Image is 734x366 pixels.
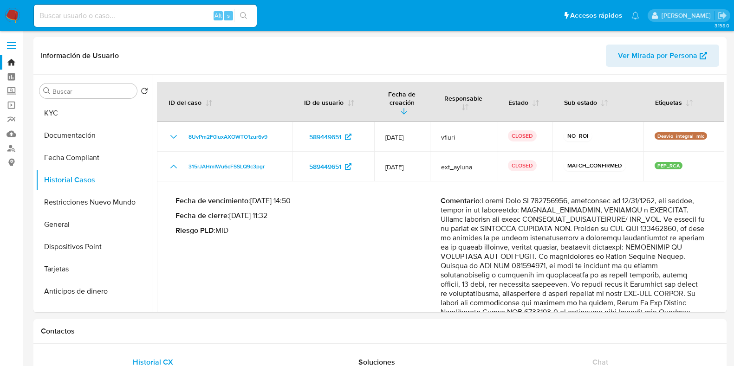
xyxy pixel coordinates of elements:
span: Alt [214,11,222,20]
button: search-icon [234,9,253,22]
a: Salir [717,11,727,20]
button: Cruces y Relaciones [36,302,152,325]
button: Documentación [36,124,152,147]
span: s [227,11,230,20]
button: Historial Casos [36,169,152,191]
h1: Información de Usuario [41,51,119,60]
span: Accesos rápidos [570,11,622,20]
button: KYC [36,102,152,124]
button: Volver al orden por defecto [141,87,148,97]
button: Ver Mirada por Persona [606,45,719,67]
a: Notificaciones [631,12,639,19]
button: Anticipos de dinero [36,280,152,302]
button: Tarjetas [36,258,152,280]
p: camilafernanda.paredessaldano@mercadolibre.cl [662,11,714,20]
button: Dispositivos Point [36,236,152,258]
button: General [36,213,152,236]
button: Fecha Compliant [36,147,152,169]
button: Buscar [43,87,51,95]
button: Restricciones Nuevo Mundo [36,191,152,213]
span: Ver Mirada por Persona [618,45,697,67]
input: Buscar [52,87,133,96]
input: Buscar usuario o caso... [34,10,257,22]
h1: Contactos [41,327,719,336]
